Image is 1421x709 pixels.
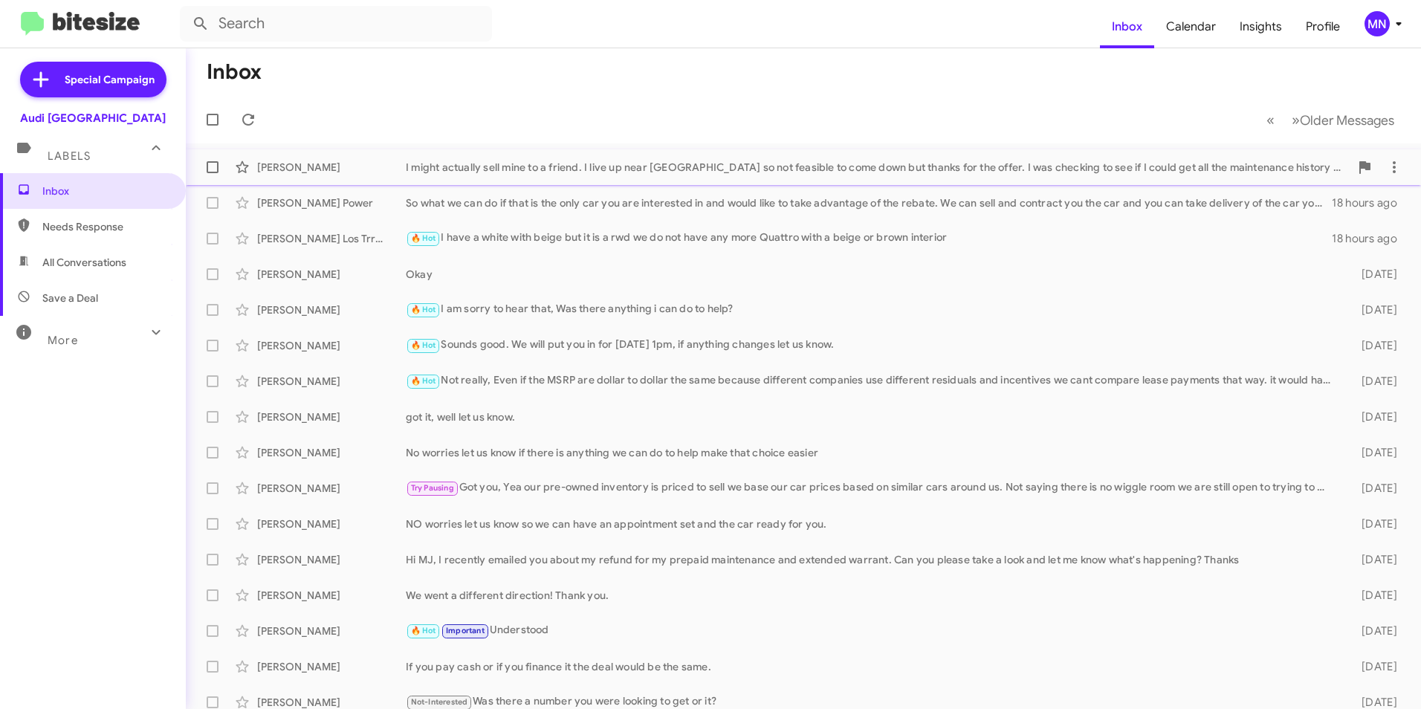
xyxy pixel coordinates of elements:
[406,552,1338,567] div: Hi MJ, I recently emailed you about my refund for my prepaid maintenance and extended warrant. Ca...
[406,622,1338,639] div: Understood
[20,62,166,97] a: Special Campaign
[257,267,406,282] div: [PERSON_NAME]
[411,626,436,635] span: 🔥 Hot
[1283,105,1403,135] button: Next
[411,697,468,707] span: Not-Interested
[1338,517,1409,531] div: [DATE]
[42,255,126,270] span: All Conversations
[406,659,1338,674] div: If you pay cash or if you finance it the deal would be the same.
[257,517,406,531] div: [PERSON_NAME]
[406,588,1338,603] div: We went a different direction! Thank you.
[1338,409,1409,424] div: [DATE]
[1332,231,1409,246] div: 18 hours ago
[257,302,406,317] div: [PERSON_NAME]
[1294,5,1352,48] a: Profile
[406,517,1338,531] div: NO worries let us know so we can have an appointment set and the car ready for you.
[1300,112,1394,129] span: Older Messages
[406,267,1338,282] div: Okay
[1266,111,1275,129] span: «
[257,481,406,496] div: [PERSON_NAME]
[411,305,436,314] span: 🔥 Hot
[257,445,406,460] div: [PERSON_NAME]
[42,219,169,234] span: Needs Response
[411,340,436,350] span: 🔥 Hot
[257,195,406,210] div: [PERSON_NAME] Power
[1338,338,1409,353] div: [DATE]
[180,6,492,42] input: Search
[1338,445,1409,460] div: [DATE]
[65,72,155,87] span: Special Campaign
[1338,588,1409,603] div: [DATE]
[42,291,98,305] span: Save a Deal
[1338,374,1409,389] div: [DATE]
[411,376,436,386] span: 🔥 Hot
[1338,659,1409,674] div: [DATE]
[207,60,262,84] h1: Inbox
[257,552,406,567] div: [PERSON_NAME]
[257,624,406,638] div: [PERSON_NAME]
[257,588,406,603] div: [PERSON_NAME]
[406,230,1332,247] div: I have a white with beige but it is a rwd we do not have any more Quattro with a beige or brown i...
[1228,5,1294,48] a: Insights
[1154,5,1228,48] a: Calendar
[411,233,436,243] span: 🔥 Hot
[1100,5,1154,48] a: Inbox
[1332,195,1409,210] div: 18 hours ago
[406,479,1338,496] div: Got you, Yea our pre-owned inventory is priced to sell we base our car prices based on similar ca...
[406,409,1338,424] div: got it, well let us know.
[20,111,166,126] div: Audi [GEOGRAPHIC_DATA]
[1338,481,1409,496] div: [DATE]
[1292,111,1300,129] span: »
[48,334,78,347] span: More
[406,160,1350,175] div: I might actually sell mine to a friend. I live up near [GEOGRAPHIC_DATA] so not feasible to come ...
[1338,267,1409,282] div: [DATE]
[411,483,454,493] span: Try Pausing
[406,337,1338,354] div: Sounds good. We will put you in for [DATE] 1pm, if anything changes let us know.
[1338,302,1409,317] div: [DATE]
[406,301,1338,318] div: I am sorry to hear that, Was there anything i can do to help?
[257,231,406,246] div: [PERSON_NAME] Los Trrenas
[1352,11,1405,36] button: MN
[446,626,485,635] span: Important
[257,659,406,674] div: [PERSON_NAME]
[1338,624,1409,638] div: [DATE]
[48,149,91,163] span: Labels
[406,372,1338,389] div: Not really, Even if the MSRP are dollar to dollar the same because different companies use differ...
[257,409,406,424] div: [PERSON_NAME]
[257,374,406,389] div: [PERSON_NAME]
[1338,552,1409,567] div: [DATE]
[257,160,406,175] div: [PERSON_NAME]
[42,184,169,198] span: Inbox
[406,445,1338,460] div: No worries let us know if there is anything we can do to help make that choice easier
[406,195,1332,210] div: So what we can do if that is the only car you are interested in and would like to take advantage ...
[257,338,406,353] div: [PERSON_NAME]
[1257,105,1284,135] button: Previous
[1258,105,1403,135] nav: Page navigation example
[1365,11,1390,36] div: MN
